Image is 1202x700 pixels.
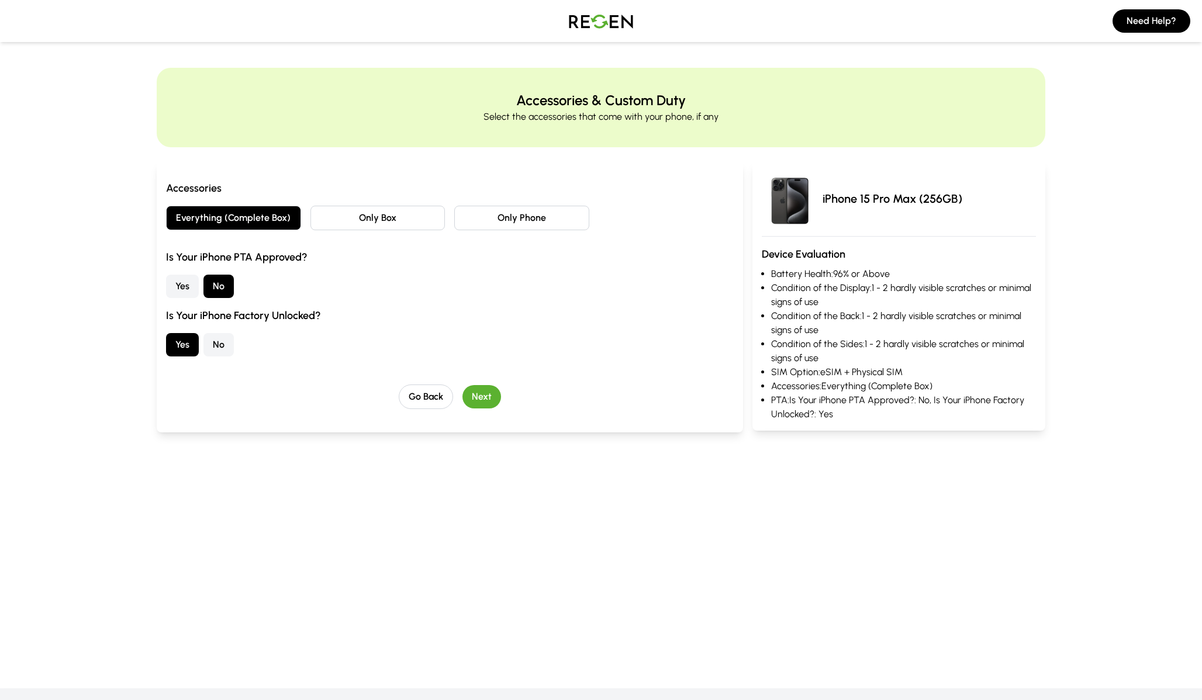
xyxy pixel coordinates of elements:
h3: Device Evaluation [762,246,1036,262]
button: Everything (Complete Box) [166,206,301,230]
li: Condition of the Back: 1 - 2 hardly visible scratches or minimal signs of use [771,309,1036,337]
button: Yes [166,333,199,356]
li: SIM Option: eSIM + Physical SIM [771,365,1036,379]
p: Select the accessories that come with your phone, if any [483,110,719,124]
button: Go Back [399,384,453,409]
button: Need Help? [1113,9,1190,33]
button: Yes [166,275,199,298]
button: No [203,333,234,356]
img: Logo [560,5,642,37]
button: Only Phone [454,206,589,230]
button: Only Box [310,206,445,230]
li: Condition of the Display: 1 - 2 hardly visible scratches or minimal signs of use [771,281,1036,309]
h3: Is Your iPhone Factory Unlocked? [166,307,734,324]
button: Next [462,385,501,408]
h3: Accessories [166,180,734,196]
li: Accessories: Everything (Complete Box) [771,379,1036,393]
img: iPhone 15 Pro Max [762,171,818,227]
p: iPhone 15 Pro Max (256GB) [823,190,962,207]
button: No [203,275,234,298]
h3: Is Your iPhone PTA Approved? [166,249,734,265]
li: PTA: Is Your iPhone PTA Approved?: No, Is Your iPhone Factory Unlocked?: Yes [771,393,1036,421]
li: Battery Health: 96% or Above [771,267,1036,281]
li: Condition of the Sides: 1 - 2 hardly visible scratches or minimal signs of use [771,337,1036,365]
h2: Accessories & Custom Duty [516,91,686,110]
